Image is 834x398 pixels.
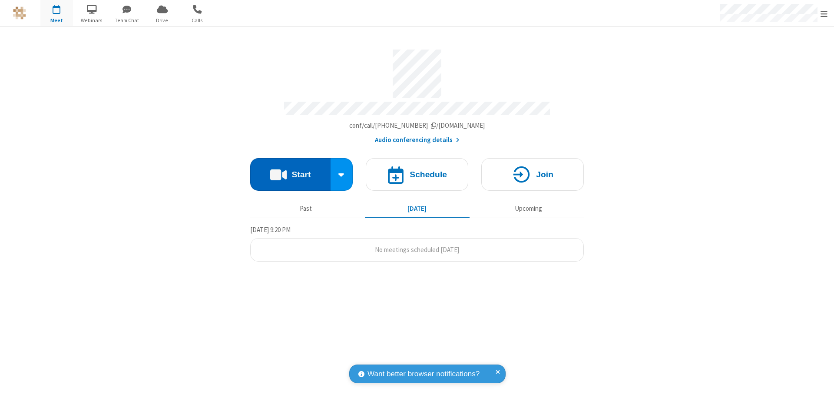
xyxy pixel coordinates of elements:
[250,158,331,191] button: Start
[181,17,214,24] span: Calls
[111,17,143,24] span: Team Chat
[367,368,480,380] span: Want better browser notifications?
[375,135,460,145] button: Audio conferencing details
[250,225,584,262] section: Today's Meetings
[481,158,584,191] button: Join
[349,121,485,129] span: Copy my meeting room link
[254,200,358,217] button: Past
[291,170,311,179] h4: Start
[76,17,108,24] span: Webinars
[250,226,291,234] span: [DATE] 9:20 PM
[476,200,581,217] button: Upcoming
[536,170,553,179] h4: Join
[349,121,485,131] button: Copy my meeting room linkCopy my meeting room link
[366,158,468,191] button: Schedule
[365,200,470,217] button: [DATE]
[375,245,459,254] span: No meetings scheduled [DATE]
[410,170,447,179] h4: Schedule
[146,17,179,24] span: Drive
[13,7,26,20] img: QA Selenium DO NOT DELETE OR CHANGE
[40,17,73,24] span: Meet
[250,43,584,145] section: Account details
[331,158,353,191] div: Start conference options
